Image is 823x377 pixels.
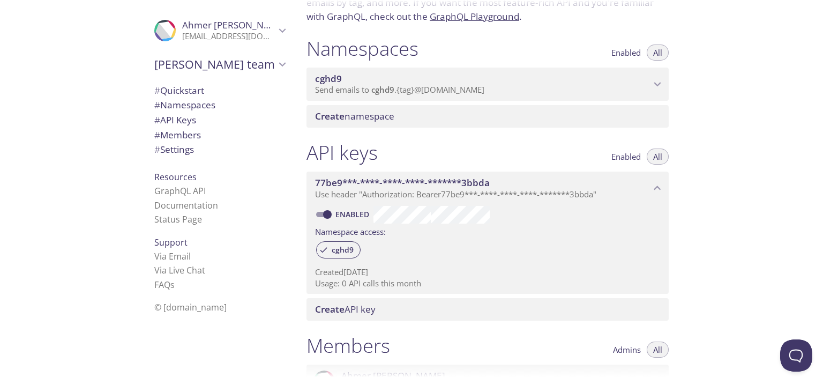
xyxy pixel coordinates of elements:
span: Create [315,110,345,122]
label: Namespace access: [315,224,386,239]
a: Status Page [154,213,202,225]
span: Namespaces [154,99,215,111]
div: Quickstart [146,83,294,98]
div: Team Settings [146,142,294,157]
span: Ahmer [PERSON_NAME] [182,19,286,31]
span: Send emails to . {tag} @[DOMAIN_NAME] [315,84,484,95]
span: # [154,129,160,141]
button: All [647,342,669,358]
span: # [154,99,160,111]
h1: Members [306,334,390,358]
div: Namespaces [146,98,294,113]
span: s [170,279,175,291]
span: Settings [154,143,194,156]
span: API Keys [154,114,196,126]
span: cghd9 [325,245,360,255]
a: Via Live Chat [154,264,205,276]
p: [EMAIL_ADDRESS][DOMAIN_NAME] [182,31,275,42]
button: Enabled [605,149,647,165]
span: cghd9 [371,84,394,95]
button: Enabled [605,45,647,61]
span: Members [154,129,201,141]
span: cghd9 [315,72,342,85]
a: Enabled [334,209,373,219]
span: # [154,143,160,156]
button: Admins [607,342,647,358]
div: cghd9 namespace [306,68,669,101]
span: namespace [315,110,394,122]
div: API Keys [146,113,294,128]
p: Usage: 0 API calls this month [315,278,660,289]
h1: Namespaces [306,36,418,61]
div: Create namespace [306,105,669,128]
a: FAQ [154,279,175,291]
div: Ahmer Azeem [146,13,294,48]
a: Via Email [154,250,191,262]
button: All [647,149,669,165]
h1: API keys [306,141,378,165]
div: Create API Key [306,298,669,321]
span: # [154,84,160,97]
button: All [647,45,669,61]
p: Created [DATE] [315,267,660,278]
span: Quickstart [154,84,204,97]
span: # [154,114,160,126]
span: API key [315,303,376,315]
div: Members [146,128,294,143]
a: Documentation [154,199,218,211]
span: [PERSON_NAME] team [154,57,275,72]
div: Ahmer's team [146,50,294,78]
span: Create [315,303,345,315]
div: cghd9 [316,241,361,258]
span: Support [154,236,188,248]
iframe: Help Scout Beacon - Open [780,339,812,372]
span: © [DOMAIN_NAME] [154,301,227,313]
span: Resources [154,171,197,183]
a: GraphQL API [154,185,206,197]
